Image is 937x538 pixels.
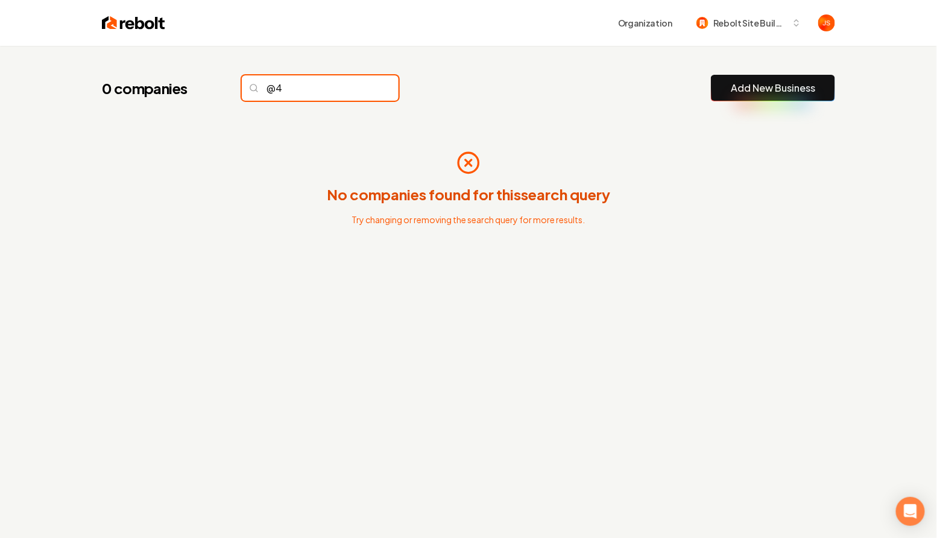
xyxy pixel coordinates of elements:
button: Add New Business [711,75,835,101]
a: Add New Business [731,81,815,95]
button: Organization [611,12,680,34]
img: Rebolt Site Builder [696,17,708,29]
img: James Shamoun [818,14,835,31]
input: Search... [242,75,399,101]
button: Open user button [818,14,835,31]
span: Rebolt Site Builder [713,17,787,30]
p: No companies found for this search query [327,185,610,204]
p: Try changing or removing the search query for more results. [352,214,585,226]
img: Rebolt Logo [102,14,165,31]
h1: 0 companies [102,78,218,98]
div: Open Intercom Messenger [896,497,925,526]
